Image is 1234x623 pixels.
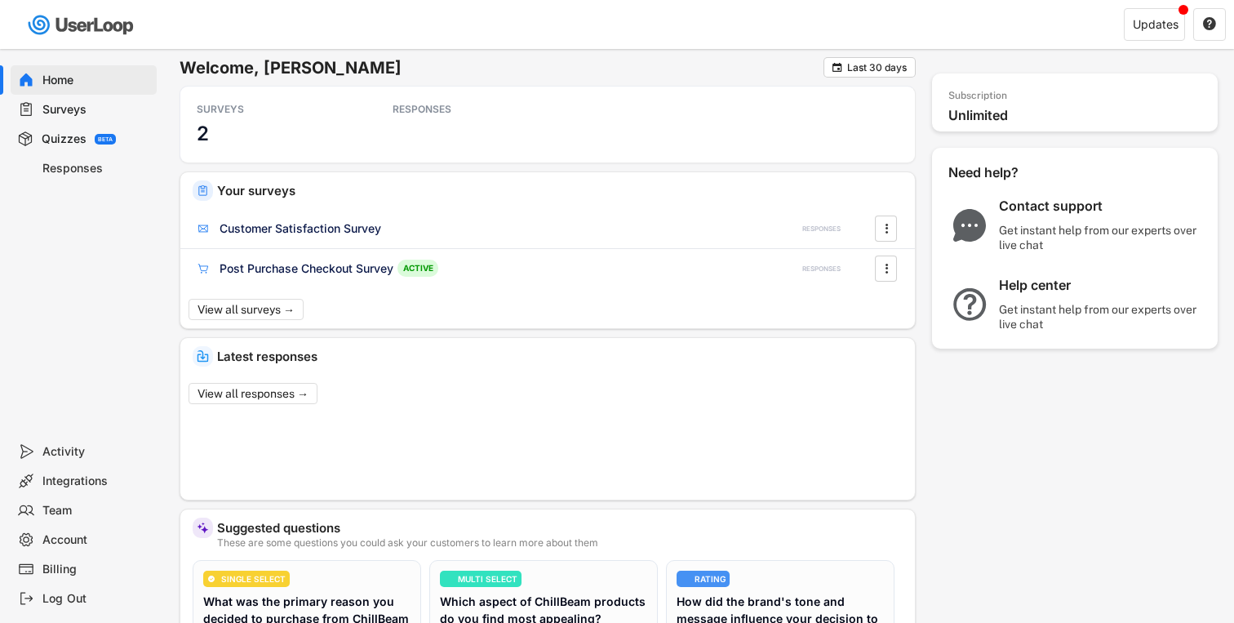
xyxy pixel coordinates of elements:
div: Responses [42,161,150,176]
div: Unlimited [948,107,1210,124]
div: Home [42,73,150,88]
div: BETA [98,136,113,142]
div: Latest responses [217,350,903,363]
div: RATING [695,575,726,583]
div: Surveys [42,102,150,118]
div: SURVEYS [197,103,344,116]
img: yH5BAEAAAAALAAAAAABAAEAAAIBRAA7 [681,575,689,583]
text:  [832,61,842,73]
img: CircleTickMinorWhite.svg [207,575,215,583]
div: ACTIVE [397,260,438,277]
button: View all responses → [189,383,317,404]
div: Integrations [42,474,150,489]
div: Log Out [42,591,150,607]
button:  [878,256,894,281]
img: ChatMajor.svg [948,209,991,242]
div: Post Purchase Checkout Survey [220,260,393,277]
img: userloop-logo-01.svg [24,8,140,42]
div: Activity [42,444,150,460]
div: Last 30 days [847,63,907,73]
div: Get instant help from our experts over live chat [999,223,1203,252]
div: Need help? [948,164,1063,181]
img: MagicMajor%20%28Purple%29.svg [197,522,209,534]
button:  [878,216,894,241]
text:  [885,260,888,277]
div: RESPONSES [393,103,539,116]
div: Subscription [948,90,1007,103]
h6: Welcome, [PERSON_NAME] [180,57,823,78]
div: MULTI SELECT [458,575,517,583]
div: Team [42,503,150,518]
div: Quizzes [42,131,87,147]
div: RESPONSES [802,225,841,234]
button:  [1202,17,1217,32]
img: QuestionMarkInverseMajor.svg [948,288,991,321]
div: Customer Satisfaction Survey [220,220,381,237]
div: Help center [999,277,1203,294]
div: Contact support [999,198,1203,215]
img: yH5BAEAAAAALAAAAAABAAEAAAIBRAA7 [444,575,452,583]
div: RESPONSES [802,265,841,274]
div: Updates [1133,19,1179,30]
h3: 2 [197,121,209,146]
button:  [831,61,843,73]
div: SINGLE SELECT [221,575,286,583]
img: IncomingMajor.svg [197,350,209,363]
div: Account [42,532,150,548]
div: Your surveys [217,185,903,197]
button: View all surveys → [189,299,304,320]
text:  [1203,16,1216,31]
div: Get instant help from our experts over live chat [999,302,1203,332]
div: These are some questions you could ask your customers to learn more about them [217,538,903,548]
div: Suggested questions [217,522,903,534]
text:  [885,220,888,237]
div: Billing [42,562,150,577]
